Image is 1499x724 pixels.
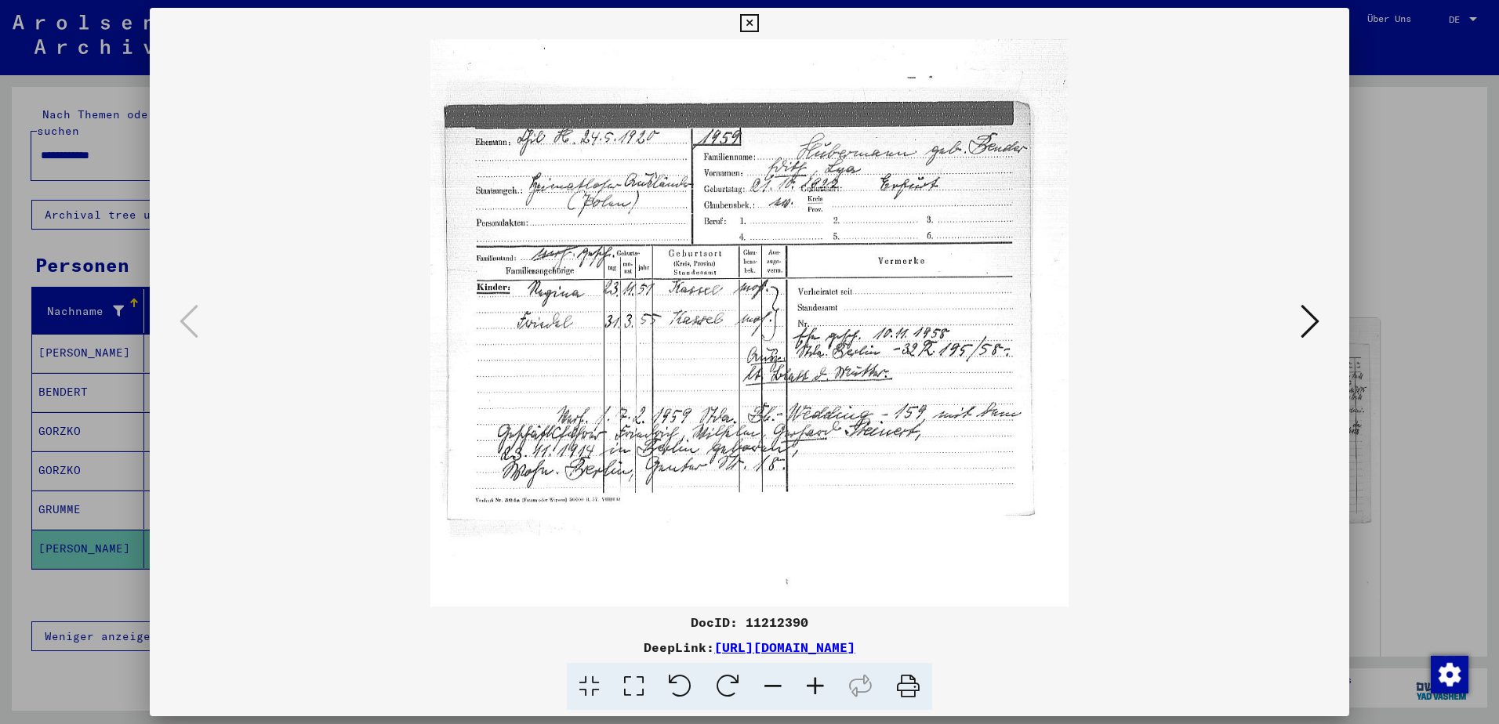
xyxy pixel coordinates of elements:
[1431,656,1468,693] img: Zustimmung ändern
[714,639,855,655] a: [URL][DOMAIN_NAME]
[150,638,1349,657] div: DeepLink:
[1430,655,1468,693] div: Zustimmung ändern
[150,613,1349,632] div: DocID: 11212390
